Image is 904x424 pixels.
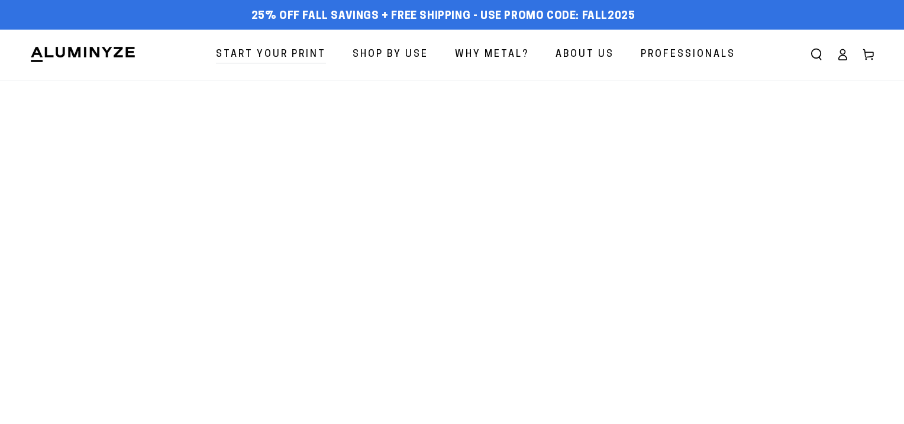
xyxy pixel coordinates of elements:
[207,39,335,70] a: Start Your Print
[632,39,744,70] a: Professionals
[556,46,614,63] span: About Us
[455,46,529,63] span: Why Metal?
[446,39,538,70] a: Why Metal?
[216,46,326,63] span: Start Your Print
[251,10,635,23] span: 25% off FALL Savings + Free Shipping - Use Promo Code: FALL2025
[547,39,623,70] a: About Us
[641,46,735,63] span: Professionals
[344,39,437,70] a: Shop By Use
[30,46,136,63] img: Aluminyze
[803,41,829,68] summary: Search our site
[353,46,428,63] span: Shop By Use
